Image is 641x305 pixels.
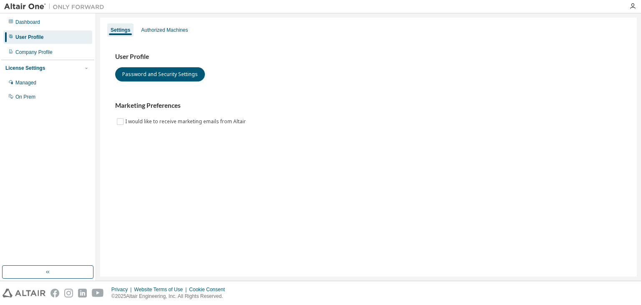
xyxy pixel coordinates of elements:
p: © 2025 Altair Engineering, Inc. All Rights Reserved. [111,293,230,300]
div: Cookie Consent [189,286,230,293]
label: I would like to receive marketing emails from Altair [125,117,247,127]
img: altair_logo.svg [3,289,45,297]
h3: User Profile [115,53,622,61]
img: youtube.svg [92,289,104,297]
div: Company Profile [15,49,53,56]
div: User Profile [15,34,43,41]
div: Privacy [111,286,134,293]
button: Password and Security Settings [115,67,205,81]
div: Managed [15,79,36,86]
img: facebook.svg [50,289,59,297]
img: linkedin.svg [78,289,87,297]
div: On Prem [15,94,35,100]
div: License Settings [5,65,45,71]
img: Altair One [4,3,109,11]
div: Website Terms of Use [134,286,189,293]
div: Settings [111,27,130,33]
img: instagram.svg [64,289,73,297]
div: Dashboard [15,19,40,25]
div: Authorized Machines [141,27,188,33]
h3: Marketing Preferences [115,102,622,110]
